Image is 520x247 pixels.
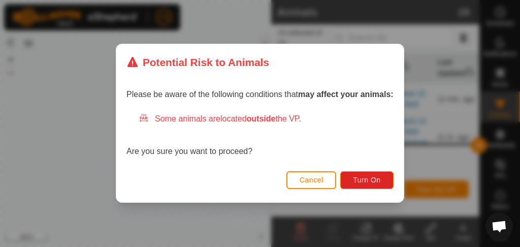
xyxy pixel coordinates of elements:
button: Cancel [286,171,337,189]
span: Please be aware of the following conditions that [126,90,394,99]
span: Turn On [353,176,381,184]
div: Open chat [485,212,513,240]
span: located the VP. [220,115,301,123]
div: Potential Risk to Animals [126,54,269,70]
button: Turn On [341,171,394,189]
span: Cancel [300,176,323,184]
div: Are you sure you want to proceed? [126,113,394,158]
div: Some animals are [139,113,394,126]
strong: outside [247,115,276,123]
strong: may affect your animals: [298,90,394,99]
